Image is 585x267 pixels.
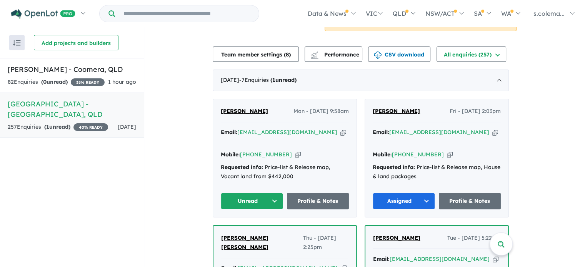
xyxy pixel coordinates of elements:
span: [PERSON_NAME] [373,234,420,241]
a: [PERSON_NAME] [373,234,420,243]
span: 0 [43,78,47,85]
span: 8 [286,51,289,58]
span: s.colema... [533,10,565,17]
a: Profile & Notes [287,193,349,209]
strong: ( unread) [270,76,297,83]
strong: Requested info: [373,164,415,171]
strong: Mobile: [373,151,392,158]
strong: ( unread) [41,78,68,85]
img: Openlot PRO Logo White [11,9,75,19]
span: - 7 Enquir ies [239,76,297,83]
a: Profile & Notes [439,193,501,209]
button: Add projects and builders [34,35,118,50]
button: Assigned [373,193,435,209]
strong: ( unread) [44,123,70,130]
span: [DATE] [118,123,136,130]
a: [EMAIL_ADDRESS][DOMAIN_NAME] [389,129,489,136]
button: CSV download [368,46,430,62]
span: [PERSON_NAME] [221,108,268,114]
span: 1 hour ago [108,78,136,85]
button: All enquiries (257) [437,46,506,62]
a: [PHONE_NUMBER] [240,151,292,158]
a: [PERSON_NAME] [221,107,268,116]
button: Unread [221,193,283,209]
span: [PERSON_NAME] [373,108,420,114]
a: [EMAIL_ADDRESS][DOMAIN_NAME] [237,129,337,136]
strong: Requested info: [221,164,263,171]
button: Copy [492,128,498,136]
span: Thu - [DATE] 2:25pm [303,234,348,252]
button: Team member settings (8) [213,46,299,62]
h5: [PERSON_NAME] - Coomera , QLD [8,64,136,75]
span: 1 [46,123,49,130]
strong: Email: [373,129,389,136]
span: Tue - [DATE] 5:22pm [447,234,500,243]
strong: Mobile: [221,151,240,158]
strong: Email: [221,129,237,136]
a: [PERSON_NAME] [373,107,420,116]
span: 1 [272,76,275,83]
span: Performance [312,51,359,58]
span: [PERSON_NAME] [PERSON_NAME] [221,234,268,250]
span: Fri - [DATE] 2:03pm [450,107,501,116]
div: Price-list & Release map, House & land packages [373,163,501,181]
button: Copy [340,128,346,136]
img: sort.svg [13,40,21,46]
a: [PHONE_NUMBER] [392,151,444,158]
button: Copy [295,151,301,159]
span: Mon - [DATE] 9:58am [293,107,349,116]
a: [PERSON_NAME] [PERSON_NAME] [221,234,303,252]
h5: [GEOGRAPHIC_DATA] - [GEOGRAPHIC_DATA] , QLD [8,99,136,119]
img: line-chart.svg [311,51,318,56]
img: download icon [374,51,382,59]
div: 257 Enquir ies [8,123,108,132]
div: 82 Enquir ies [8,78,105,87]
input: Try estate name, suburb, builder or developer [117,5,257,22]
strong: Email: [373,255,390,262]
span: 35 % READY [71,78,105,86]
button: Performance [305,46,362,62]
div: Price-list & Release map, Vacant land from $442,000 [221,163,349,181]
span: 40 % READY [73,123,108,131]
button: Copy [447,151,453,159]
button: Copy [493,255,498,263]
img: bar-chart.svg [311,54,318,59]
div: [DATE] [213,70,509,91]
a: [EMAIL_ADDRESS][DOMAIN_NAME] [390,255,490,262]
